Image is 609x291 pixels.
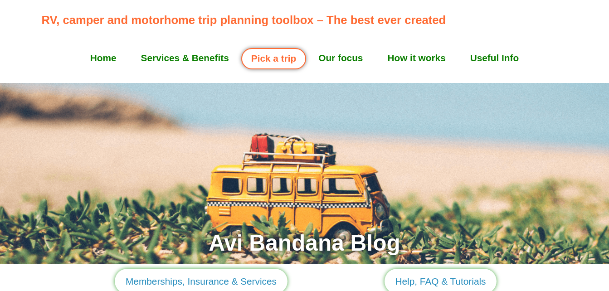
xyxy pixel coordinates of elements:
span: Help, FAQ & Tutorials [395,274,486,288]
a: Our focus [306,47,375,69]
a: Services & Benefits [129,47,241,69]
a: Home [78,47,129,69]
a: Useful Info [458,47,531,69]
a: How it works [375,47,458,69]
h1: Avi Bandana Blog [33,226,577,260]
nav: Menu [42,47,568,69]
span: Memberships, Insurance & Services [126,274,277,288]
p: RV, camper and motorhome trip planning toolbox – The best ever created [42,11,573,29]
a: Pick a trip [241,48,306,69]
